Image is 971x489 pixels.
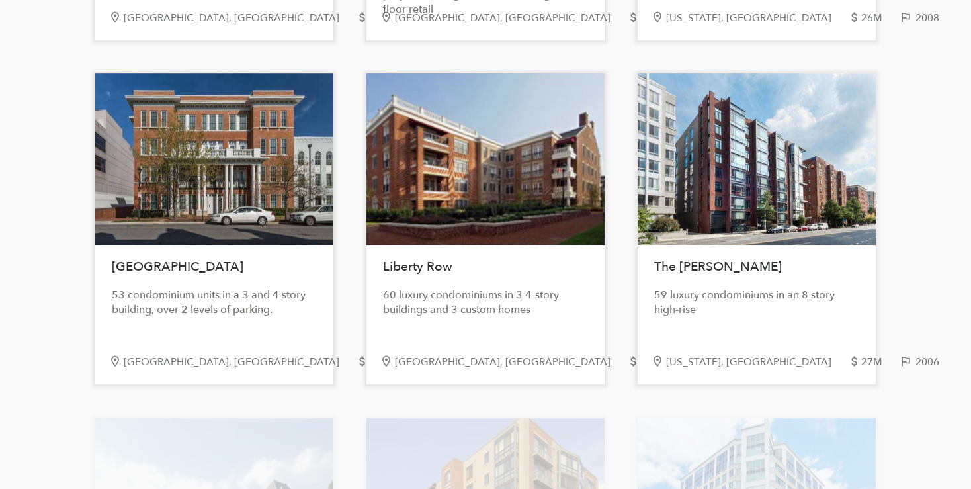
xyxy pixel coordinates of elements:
[124,357,356,368] div: [GEOGRAPHIC_DATA], [GEOGRAPHIC_DATA]
[666,13,848,24] div: [US_STATE], [GEOGRAPHIC_DATA]
[383,252,588,281] h1: Liberty Row
[666,357,848,368] div: [US_STATE], [GEOGRAPHIC_DATA]
[383,288,588,317] div: 60 luxury condominiums in 3 4-story buildings and 3 custom homes
[654,288,859,317] div: 59 luxury condominiums in an 8 story high-rise
[124,13,356,24] div: [GEOGRAPHIC_DATA], [GEOGRAPHIC_DATA]
[395,13,627,24] div: [GEOGRAPHIC_DATA], [GEOGRAPHIC_DATA]
[915,357,956,368] div: 2006
[861,13,899,24] div: 26M
[861,357,899,368] div: 27M
[654,252,859,281] h1: The [PERSON_NAME]
[395,357,627,368] div: [GEOGRAPHIC_DATA], [GEOGRAPHIC_DATA]
[112,288,317,317] div: 53 condominium units in a 3 and 4 story building, over 2 levels of parking.
[112,252,317,281] h1: [GEOGRAPHIC_DATA]
[915,13,956,24] div: 2008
